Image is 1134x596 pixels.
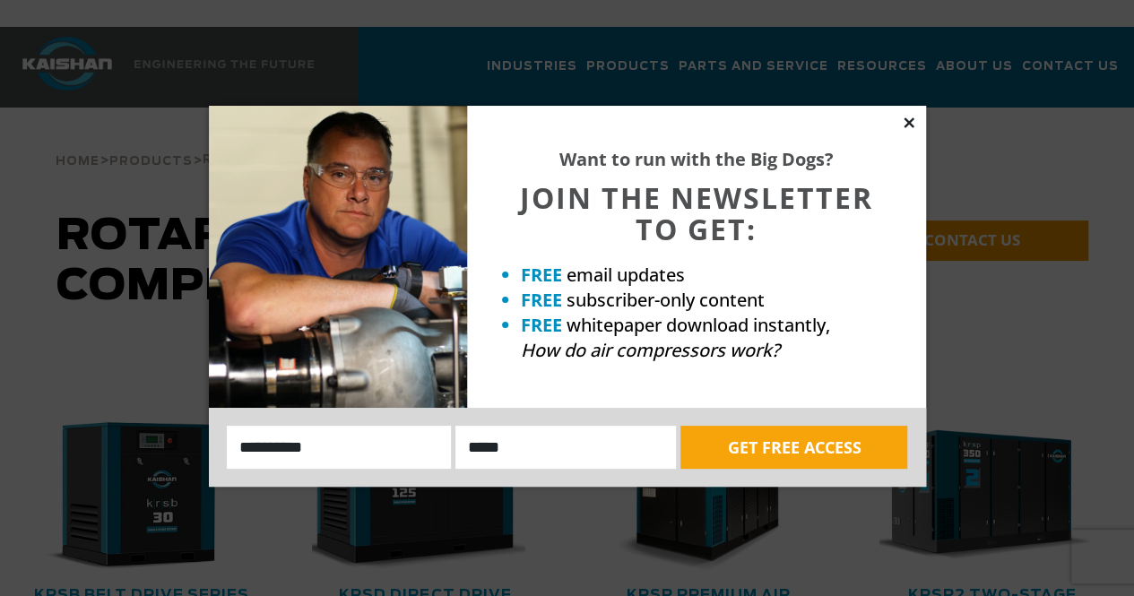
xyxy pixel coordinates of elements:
input: Name: [227,426,452,469]
span: email updates [567,263,685,287]
strong: FREE [521,263,562,287]
strong: Want to run with the Big Dogs? [559,147,834,171]
span: whitepaper download instantly, [567,313,830,337]
input: Email [455,426,676,469]
span: subscriber-only content [567,288,765,312]
span: JOIN THE NEWSLETTER TO GET: [520,178,873,248]
em: How do air compressors work? [521,338,780,362]
strong: FREE [521,313,562,337]
button: Close [901,115,917,131]
strong: FREE [521,288,562,312]
button: GET FREE ACCESS [680,426,907,469]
